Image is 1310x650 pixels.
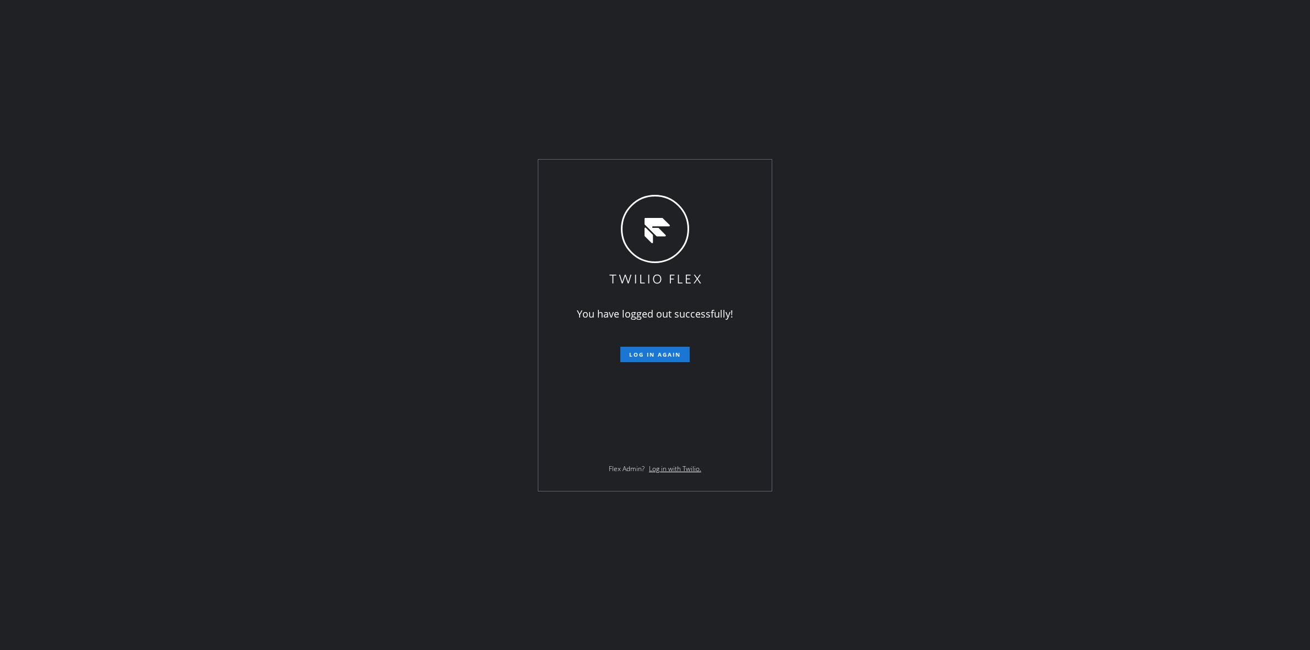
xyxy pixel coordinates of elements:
a: Log in with Twilio. [649,464,701,473]
span: You have logged out successfully! [577,307,733,320]
span: Flex Admin? [609,464,645,473]
button: Log in again [620,347,690,362]
span: Log in again [629,351,681,358]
